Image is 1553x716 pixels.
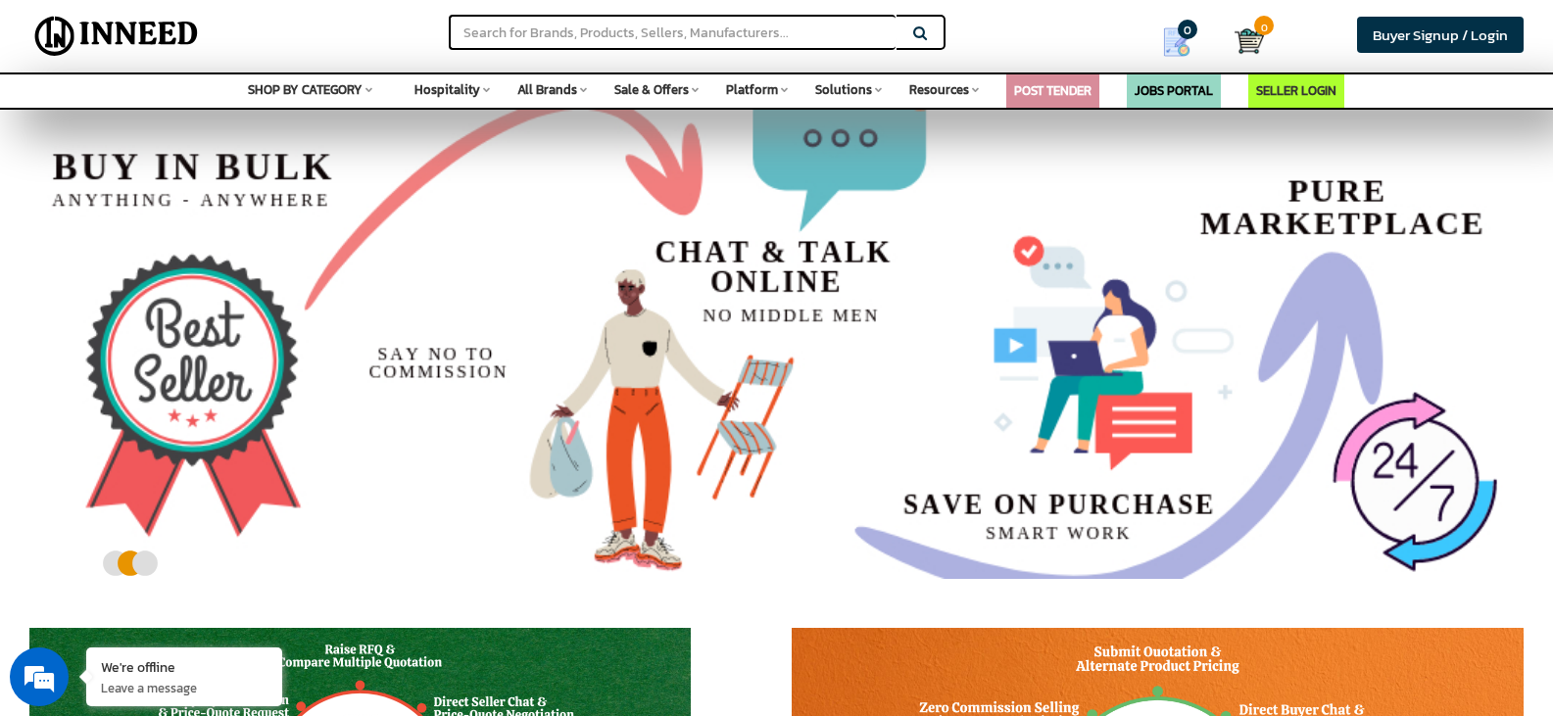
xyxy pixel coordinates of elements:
[101,679,267,696] p: Leave a message
[135,473,149,485] img: salesiqlogo_leal7QplfZFryJ6FIlVepeu7OftD7mt8q6exU6-34PB8prfIgodN67KcxXM9Y7JQ_.png
[102,110,329,135] div: Leave a message
[726,80,778,99] span: Platform
[517,80,577,99] span: All Brands
[26,12,207,61] img: Inneed.Market
[287,562,356,589] em: Submit
[815,80,872,99] span: Solutions
[1178,20,1197,39] span: 0
[1014,81,1092,100] a: POST TENDER
[1373,24,1508,46] span: Buyer Signup / Login
[101,554,116,564] button: 1
[321,10,368,57] div: Minimize live chat window
[1134,20,1235,65] a: my Quotes 0
[116,554,130,564] button: 2
[1235,20,1250,63] a: Cart 0
[1162,27,1191,57] img: Show My Quotes
[1235,26,1264,56] img: Cart
[248,80,363,99] span: SHOP BY CATEGORY
[414,80,480,99] span: Hospitality
[1135,81,1213,100] a: JOBS PORTAL
[614,80,689,99] span: Sale & Offers
[909,80,969,99] span: Resources
[41,226,342,424] span: We are offline. Please leave us a message.
[154,472,249,486] em: Driven by SalesIQ
[130,554,145,564] button: 3
[1256,81,1336,100] a: SELLER LOGIN
[1254,16,1274,35] span: 0
[101,657,267,676] div: We're offline
[1357,17,1524,53] a: Buyer Signup / Login
[10,494,373,562] textarea: Type your message and click 'Submit'
[33,118,82,128] img: logo_Zg8I0qSkbAqR2WFHt3p6CTuqpyXMFPubPcD2OT02zFN43Cy9FUNNG3NEPhM_Q1qe_.png
[449,15,896,50] input: Search for Brands, Products, Sellers, Manufacturers...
